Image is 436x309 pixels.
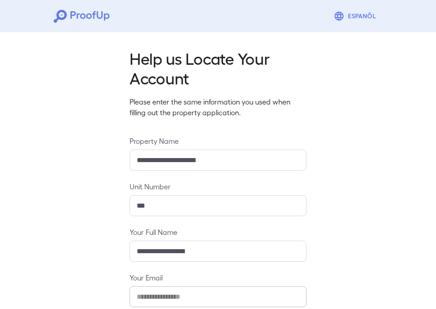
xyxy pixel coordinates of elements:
[330,7,382,25] button: Espanõl
[130,272,306,283] label: Your Email
[130,227,306,237] label: Your Full Name
[130,181,306,192] label: Unit Number
[130,48,306,88] h2: Help us Locate Your Account
[130,136,306,146] label: Property Name
[130,96,306,118] p: Please enter the same information you used when filling out the property application.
